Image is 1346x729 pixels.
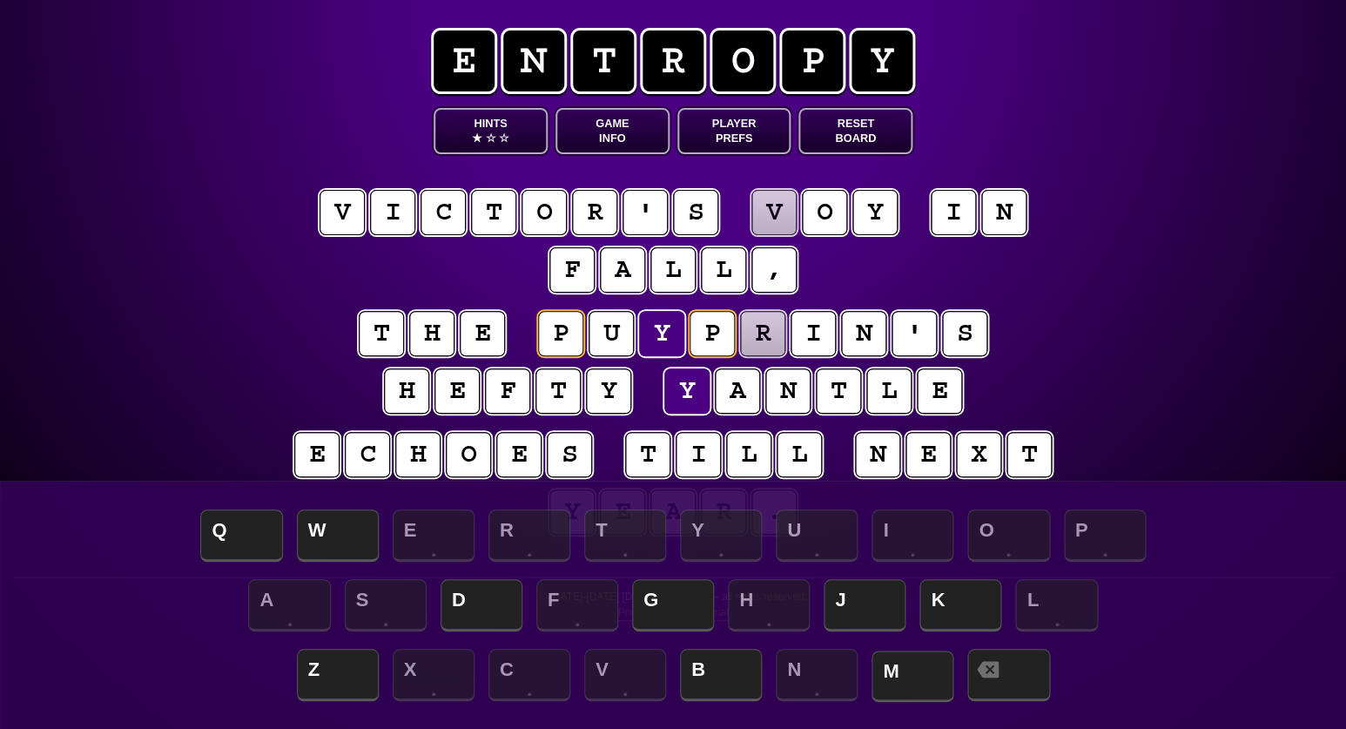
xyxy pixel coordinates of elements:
puzzle-tile: h [383,368,430,415]
span: U [776,510,858,562]
puzzle-tile: c [344,431,391,478]
span: ☆ [485,131,495,145]
puzzle-tile: s [672,189,719,236]
puzzle-tile: n [980,189,1027,236]
puzzle-tile: v [319,189,366,236]
puzzle-tile: t [815,368,862,415]
puzzle-tile: i [790,310,837,357]
puzzle-tile: n [854,431,901,478]
puzzle-tile: a [714,368,761,415]
puzzle-tile: e [293,431,340,478]
button: PlayerPrefs [677,108,791,154]
span: p [779,28,845,94]
span: N [776,649,858,701]
puzzle-tile: l [865,368,912,415]
puzzle-tile: y [638,310,685,357]
span: M [872,651,953,702]
span: Z [297,649,379,701]
puzzle-tile: l [700,246,747,294]
span: O [967,510,1049,562]
puzzle-tile: i [369,189,416,236]
puzzle-tile: h [408,310,455,357]
puzzle-tile: e [495,431,542,478]
puzzle-tile: t [535,368,582,415]
puzzle-tile: l [725,431,772,478]
span: e [431,28,497,94]
span: C [488,649,570,701]
puzzle-tile: u [588,310,635,357]
puzzle-tile: a [599,246,646,294]
span: F [536,579,618,631]
puzzle-tile: n [764,368,811,415]
puzzle-tile: o [801,189,848,236]
puzzle-tile: i [930,189,977,236]
span: K [919,579,1001,631]
span: L [1015,579,1097,631]
puzzle-tile: f [548,246,596,294]
span: W [297,510,379,562]
span: E [393,510,474,562]
puzzle-tile: e [916,368,963,415]
puzzle-tile: l [649,246,697,294]
span: R [488,510,570,562]
puzzle-tile: o [521,189,568,236]
puzzle-tile: , [750,246,798,294]
puzzle-tile: n [840,310,887,357]
puzzle-tile: l [776,431,823,478]
puzzle-tile: t [624,431,671,478]
span: V [584,649,666,701]
puzzle-tile: h [394,431,441,478]
puzzle-tile: c [420,189,467,236]
span: P [1064,510,1146,562]
span: X [393,649,474,701]
puzzle-tile: s [941,310,988,357]
span: y [849,28,915,94]
span: Y [680,510,762,562]
span: I [872,510,953,562]
puzzle-tile: t [1006,431,1053,478]
span: ☆ [499,131,509,145]
puzzle-tile: e [434,368,481,415]
puzzle-tile: ' [891,310,938,357]
puzzle-tile: x [955,431,1002,478]
puzzle-tile: t [358,310,405,357]
puzzle-tile: f [484,368,531,415]
span: B [680,649,762,701]
puzzle-tile: y [663,368,710,415]
span: D [441,579,522,631]
span: n [501,28,567,94]
puzzle-tile: y [585,368,632,415]
puzzle-tile: o [445,431,492,478]
button: Hints★ ☆ ☆ [434,108,548,154]
span: T [584,510,666,562]
puzzle-tile: r [739,310,786,357]
span: t [570,28,636,94]
puzzle-tile: i [675,431,722,478]
puzzle-tile: e [905,431,952,478]
puzzle-tile: e [459,310,506,357]
puzzle-tile: s [546,431,593,478]
button: GameInfo [555,108,670,154]
span: G [632,579,714,631]
span: J [824,579,905,631]
span: A [248,579,330,631]
button: ResetBoard [798,108,912,154]
puzzle-tile: y [851,189,898,236]
puzzle-tile: r [571,189,618,236]
span: S [345,579,427,631]
puzzle-tile: t [470,189,517,236]
puzzle-tile: v [750,189,798,236]
span: ★ [472,131,482,145]
span: o [710,28,776,94]
span: r [640,28,706,94]
puzzle-tile: ' [622,189,669,236]
span: Q [200,510,282,562]
span: H [728,579,810,631]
